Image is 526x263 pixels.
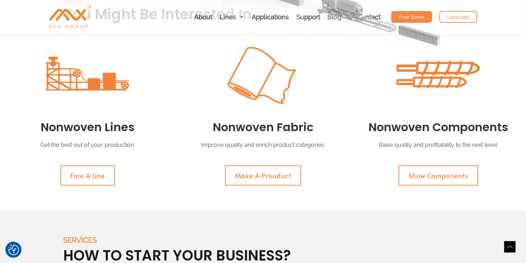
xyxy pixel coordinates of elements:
h2: Nonwoven Fabric [179,120,347,135]
span: Fine a Line [70,172,105,179]
span: make a prouduct [235,172,291,179]
a: Fine a Line [60,165,115,186]
h2: Nonwoven Lines [4,120,172,135]
h2: Nonwoven Components [354,120,522,135]
img: Revisit consent button [8,244,19,255]
p: Get the best out of your production. [4,141,172,149]
span: show components [409,172,469,179]
a: show components [399,165,479,186]
p: Improve quality and enrich product categories. [179,141,347,149]
span: SERVICES [63,236,97,244]
img: non woven machine [43,31,132,120]
p: Raise quality and profitability to the next level. [354,141,522,149]
a: AZX Nonwoven Machine [49,13,91,20]
a: make a prouduct [225,165,301,186]
button: Consent Preferences [8,244,19,255]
